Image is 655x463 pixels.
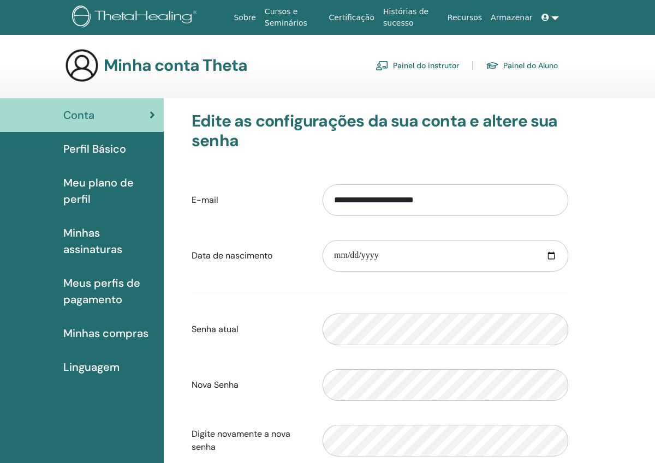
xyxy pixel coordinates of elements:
[379,2,443,33] a: Histórias de sucesso
[63,225,155,257] span: Minhas assinaturas
[443,8,486,28] a: Recursos
[183,375,314,395] label: Nova Senha
[229,8,260,28] a: Sobre
[104,56,247,75] h3: Minha conta Theta
[192,111,568,151] h3: Edite as configurações da sua conta e altere sua senha
[183,319,314,340] label: Senha atual
[260,2,325,33] a: Cursos e Seminários
[183,424,314,458] label: Digite novamente a nova senha
[376,61,389,70] img: chalkboard-teacher.svg
[64,48,99,83] img: generic-user-icon.jpg
[63,325,148,341] span: Minhas compras
[183,245,314,266] label: Data de nascimento
[63,107,94,123] span: Conta
[72,5,201,30] img: logo.png
[325,8,379,28] a: Certificação
[376,57,459,74] a: Painel do instrutor
[486,57,558,74] a: Painel do Aluno
[63,359,120,375] span: Linguagem
[183,190,314,211] label: E-mail
[63,175,155,207] span: Meu plano de perfil
[63,141,126,157] span: Perfil Básico
[63,275,155,308] span: Meus perfis de pagamento
[486,8,537,28] a: Armazenar
[486,61,499,70] img: graduation-cap.svg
